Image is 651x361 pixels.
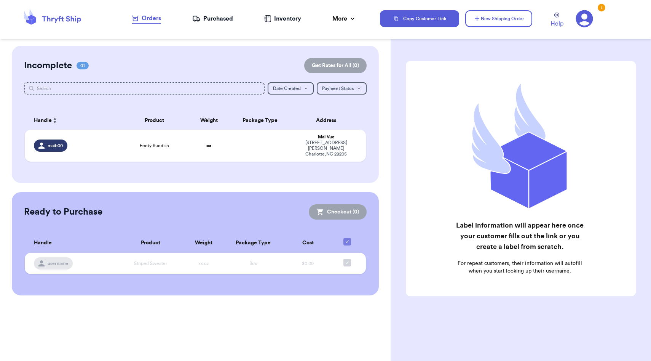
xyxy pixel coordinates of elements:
a: Inventory [264,14,301,23]
span: $0.00 [302,261,314,266]
th: Package Type [223,233,283,253]
span: Handle [34,239,52,247]
button: Checkout (0) [309,204,367,220]
div: Orders [132,14,161,23]
span: xx oz [198,261,209,266]
span: 01 [77,62,89,69]
input: Search [24,82,265,95]
span: maib00 [48,143,63,149]
a: Orders [132,14,161,24]
button: Sort ascending [52,116,58,125]
h2: Ready to Purchase [24,206,102,218]
span: Box [249,261,257,266]
strong: oz [206,143,211,148]
button: New Shipping Order [465,10,532,27]
button: Get Rates for All (0) [304,58,367,73]
th: Product [117,233,183,253]
a: Purchased [192,14,233,23]
button: Copy Customer Link [380,10,459,27]
p: For repeat customers, their information will autofill when you start looking up their username. [455,260,585,275]
th: Weight [184,233,223,253]
span: Date Created [273,86,301,91]
span: Handle [34,117,52,125]
span: username [48,260,68,266]
th: Package Type [230,111,291,130]
a: Help [550,13,563,28]
h2: Label information will appear here once your customer fills out the link or you create a label fr... [455,220,585,252]
button: Payment Status [317,82,367,95]
a: 1 [576,10,593,27]
th: Product [120,111,188,130]
th: Weight [188,111,230,130]
div: More [332,14,356,23]
div: [STREET_ADDRESS][PERSON_NAME] Charlotte , NC 28205 [295,140,357,157]
th: Cost [283,233,333,253]
h2: Incomplete [24,59,72,72]
span: Help [550,19,563,28]
div: Mai Vue [295,134,357,140]
span: Fenty Suedish [140,143,169,149]
button: Date Created [268,82,314,95]
th: Address [291,111,366,130]
span: Striped Sweater [134,261,167,266]
div: 1 [598,4,605,11]
span: Payment Status [322,86,354,91]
